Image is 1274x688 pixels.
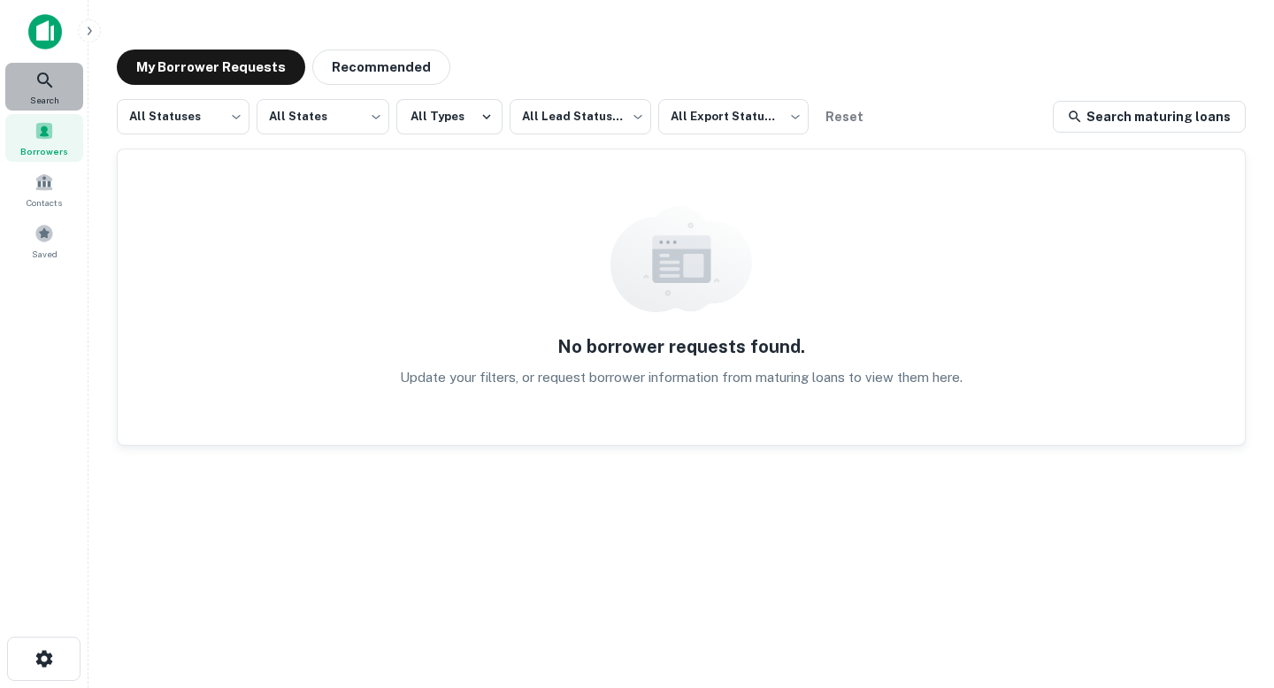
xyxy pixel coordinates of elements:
[1186,547,1274,631] iframe: Chat Widget
[117,94,249,140] div: All Statuses
[557,333,805,360] h5: No borrower requests found.
[5,63,83,111] a: Search
[28,14,62,50] img: capitalize-icon.png
[610,206,752,312] img: empty content
[27,195,62,210] span: Contacts
[32,247,58,261] span: Saved
[510,94,651,140] div: All Lead Statuses
[396,99,503,134] button: All Types
[20,144,68,158] span: Borrowers
[30,93,59,107] span: Search
[5,114,83,162] a: Borrowers
[117,50,305,85] button: My Borrower Requests
[1053,101,1246,133] a: Search maturing loans
[5,165,83,213] a: Contacts
[658,94,809,140] div: All Export Statuses
[5,217,83,264] a: Saved
[312,50,450,85] button: Recommended
[257,94,389,140] div: All States
[400,367,963,388] p: Update your filters, or request borrower information from maturing loans to view them here.
[816,99,872,134] button: Reset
